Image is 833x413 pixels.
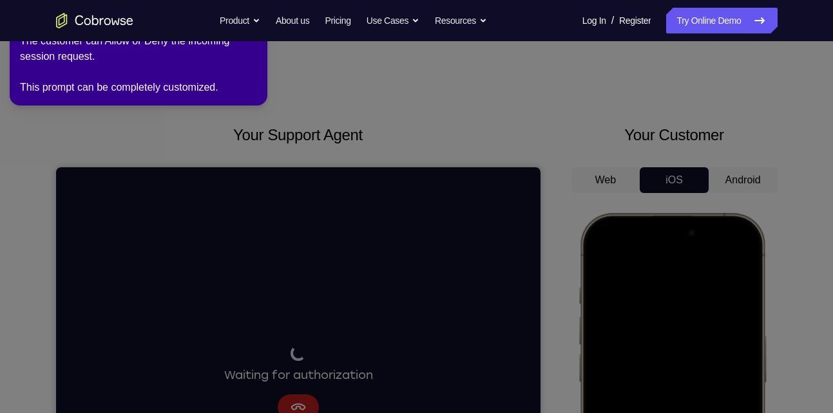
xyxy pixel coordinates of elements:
[666,8,777,33] a: Try Online Demo
[276,8,309,33] a: About us
[582,8,606,33] a: Log In
[325,8,350,33] a: Pricing
[56,13,133,28] a: Go to the home page
[367,8,419,33] button: Use Cases
[220,8,260,33] button: Product
[168,178,317,217] div: Waiting for authorization
[619,8,651,33] a: Register
[435,8,487,33] button: Resources
[611,13,614,28] span: /
[222,227,263,253] button: Cancel
[20,33,257,95] div: The customer can Allow or Deny the incoming session request. This prompt can be completely custom...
